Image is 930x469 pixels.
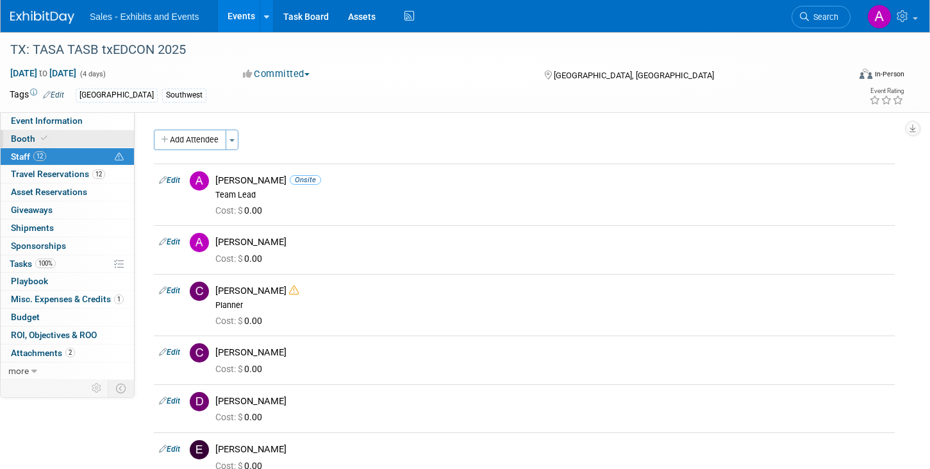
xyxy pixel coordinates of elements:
[79,70,106,78] span: (4 days)
[11,205,53,215] span: Giveaways
[33,151,46,161] span: 12
[1,327,134,344] a: ROI, Objectives & ROO
[90,12,199,22] span: Sales - Exhibits and Events
[11,312,40,322] span: Budget
[771,67,904,86] div: Event Format
[215,316,244,326] span: Cost: $
[289,286,299,295] i: Double-book Warning!
[11,276,48,286] span: Playbook
[869,88,904,94] div: Event Rating
[11,348,75,358] span: Attachments
[1,345,134,362] a: Attachments2
[238,67,315,81] button: Committed
[215,285,890,297] div: [PERSON_NAME]
[11,294,124,304] span: Misc. Expenses & Credits
[215,253,267,264] span: 0.00
[190,282,209,301] img: C.jpg
[159,348,180,357] a: Edit
[76,89,158,102] div: [GEOGRAPHIC_DATA]
[159,286,180,295] a: Edit
[1,237,134,255] a: Sponsorships
[190,440,209,459] img: E.jpg
[874,69,904,79] div: In-Person
[215,443,890,456] div: [PERSON_NAME]
[1,201,134,219] a: Giveaways
[1,362,134,380] a: more
[10,259,56,269] span: Tasks
[190,233,209,252] img: A.jpg
[290,175,321,185] span: Onsite
[1,183,134,201] a: Asset Reservations
[159,445,180,454] a: Edit
[11,241,66,251] span: Sponsorships
[190,171,209,191] img: A.jpg
[159,397,180,405] a: Edit
[215,205,244,216] span: Cost: $
[1,309,134,326] a: Budget
[190,392,209,411] img: D.jpg
[86,380,108,397] td: Personalize Event Tab Strip
[809,12,838,22] span: Search
[215,412,267,422] span: 0.00
[867,4,892,29] img: Alexandra Horne
[215,346,890,359] div: [PERSON_NAME]
[1,219,134,237] a: Shipments
[215,300,890,311] div: Planner
[108,380,135,397] td: Toggle Event Tabs
[792,6,851,28] a: Search
[11,330,97,340] span: ROI, Objectives & ROO
[1,273,134,290] a: Playbook
[6,38,828,62] div: TX: TASA TASB txEDCON 2025
[859,69,872,79] img: Format-Inperson.png
[8,366,29,376] span: more
[10,88,64,103] td: Tags
[215,175,890,187] div: [PERSON_NAME]
[1,291,134,308] a: Misc. Expenses & Credits1
[1,166,134,183] a: Travel Reservations12
[65,348,75,357] span: 2
[1,112,134,130] a: Event Information
[41,135,47,142] i: Booth reservation complete
[159,237,180,246] a: Edit
[215,412,244,422] span: Cost: $
[11,115,83,126] span: Event Information
[11,151,46,162] span: Staff
[190,343,209,362] img: C.jpg
[35,259,56,268] span: 100%
[10,11,74,24] img: ExhibitDay
[92,169,105,179] span: 12
[215,364,244,374] span: Cost: $
[115,151,124,163] span: Potential Scheduling Conflict -- at least one attendee is tagged in another overlapping event.
[37,68,49,78] span: to
[215,316,267,326] span: 0.00
[154,130,226,150] button: Add Attendee
[215,236,890,248] div: [PERSON_NAME]
[215,205,267,216] span: 0.00
[1,148,134,166] a: Staff12
[11,223,54,233] span: Shipments
[215,190,890,200] div: Team Lead
[11,133,50,144] span: Booth
[215,253,244,264] span: Cost: $
[1,255,134,273] a: Tasks100%
[159,176,180,185] a: Edit
[114,294,124,304] span: 1
[11,169,105,179] span: Travel Reservations
[43,90,64,99] a: Edit
[215,364,267,374] span: 0.00
[11,187,87,197] span: Asset Reservations
[10,67,77,79] span: [DATE] [DATE]
[215,395,890,407] div: [PERSON_NAME]
[162,89,206,102] div: Southwest
[1,130,134,148] a: Booth
[554,71,714,80] span: [GEOGRAPHIC_DATA], [GEOGRAPHIC_DATA]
